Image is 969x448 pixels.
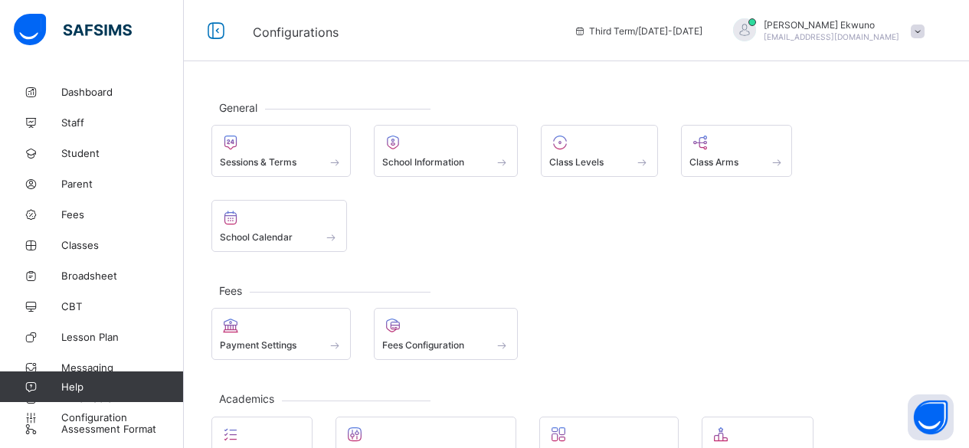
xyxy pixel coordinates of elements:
[541,125,658,177] div: Class Levels
[574,25,702,37] span: session/term information
[61,331,184,343] span: Lesson Plan
[14,14,132,46] img: safsims
[61,300,184,312] span: CBT
[61,361,184,374] span: Messaging
[764,32,899,41] span: [EMAIL_ADDRESS][DOMAIN_NAME]
[220,339,296,351] span: Payment Settings
[374,125,519,177] div: School Information
[61,239,184,251] span: Classes
[211,284,250,297] span: Fees
[764,19,899,31] span: [PERSON_NAME] Ekwuno
[211,308,351,360] div: Payment Settings
[61,208,184,221] span: Fees
[211,392,282,405] span: Academics
[549,156,604,168] span: Class Levels
[220,231,293,243] span: School Calendar
[61,116,184,129] span: Staff
[211,101,265,114] span: General
[61,270,184,282] span: Broadsheet
[689,156,738,168] span: Class Arms
[220,156,296,168] span: Sessions & Terms
[253,25,339,40] span: Configurations
[681,125,793,177] div: Class Arms
[374,308,519,360] div: Fees Configuration
[908,394,954,440] button: Open asap
[382,339,464,351] span: Fees Configuration
[61,147,184,159] span: Student
[211,125,351,177] div: Sessions & Terms
[211,200,347,252] div: School Calendar
[61,381,183,393] span: Help
[382,156,464,168] span: School Information
[61,411,183,423] span: Configuration
[718,18,932,44] div: VivianEkwuno
[61,178,184,190] span: Parent
[61,86,184,98] span: Dashboard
